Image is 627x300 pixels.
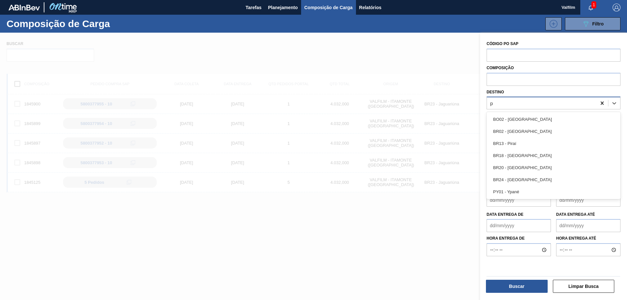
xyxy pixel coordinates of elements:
[487,137,620,150] div: BR13 - Piraí
[556,194,620,207] input: dd/mm/yyyy
[487,41,518,46] label: Código PO SAP
[487,150,620,162] div: BR18 - [GEOGRAPHIC_DATA]
[359,4,381,11] span: Relatórios
[487,90,504,94] label: Destino
[487,186,620,198] div: PY01 - Ypané
[7,20,114,27] h1: Composição de Carga
[487,174,620,186] div: BR24 - [GEOGRAPHIC_DATA]
[592,21,604,26] span: Filtro
[565,17,620,30] button: Filtro
[542,17,562,30] div: Nova Composição
[268,4,298,11] span: Planejamento
[487,113,620,125] div: BO02 - [GEOGRAPHIC_DATA]
[487,66,514,70] label: Composição
[487,194,551,207] input: dd/mm/yyyy
[556,219,620,232] input: dd/mm/yyyy
[8,5,40,10] img: TNhmsLtSVTkK8tSr43FrP2fwEKptu5GPRR3wAAAABJRU5ErkJggg==
[246,4,262,11] span: Tarefas
[556,212,595,217] label: Data entrega até
[553,280,615,293] button: Limpar Busca
[580,3,601,12] button: Notificações
[487,125,620,137] div: BR02 - [GEOGRAPHIC_DATA]
[487,219,551,232] input: dd/mm/yyyy
[556,234,620,243] label: Hora entrega até
[487,212,523,217] label: Data entrega de
[486,280,548,293] button: Buscar
[487,162,620,174] div: BR20 - [GEOGRAPHIC_DATA]
[304,4,353,11] span: Composição de Carga
[613,4,620,11] img: Logout
[487,234,551,243] label: Hora entrega de
[591,1,596,8] span: 1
